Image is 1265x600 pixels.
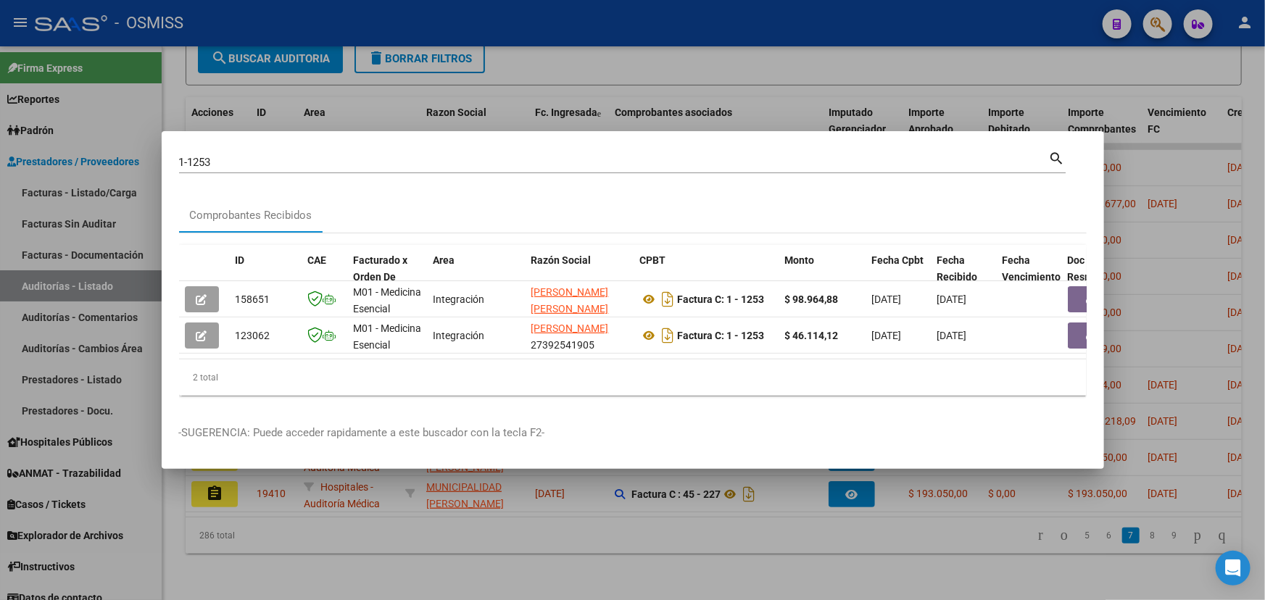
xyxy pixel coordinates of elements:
[659,324,678,347] i: Descargar documento
[434,254,455,266] span: Area
[932,245,997,309] datatable-header-cell: Fecha Recibido
[354,254,408,283] span: Facturado x Orden De
[428,245,526,309] datatable-header-cell: Area
[230,245,302,309] datatable-header-cell: ID
[190,207,312,224] div: Comprobantes Recibidos
[785,254,815,266] span: Monto
[434,330,485,341] span: Integración
[302,245,348,309] datatable-header-cell: CAE
[937,330,967,341] span: [DATE]
[236,291,296,308] div: 158651
[785,330,839,341] strong: $ 46.114,12
[1062,245,1149,309] datatable-header-cell: Doc Respaldatoria
[308,254,327,266] span: CAE
[354,286,422,314] span: M01 - Medicina Esencial
[531,320,629,351] div: 27392541905
[179,359,1087,396] div: 2 total
[779,245,866,309] datatable-header-cell: Monto
[531,254,592,266] span: Razón Social
[531,286,609,314] span: [PERSON_NAME] [PERSON_NAME]
[236,254,245,266] span: ID
[678,293,765,305] strong: Factura C: 1 - 1253
[872,330,902,341] span: [DATE]
[785,293,839,305] strong: $ 98.964,88
[354,322,422,351] span: M01 - Medicina Esencial
[997,245,1062,309] datatable-header-cell: Fecha Vencimiento
[678,330,765,341] strong: Factura C: 1 - 1253
[866,245,932,309] datatable-header-cell: Fecha Cpbt
[531,284,629,314] div: 27381354429
[640,254,666,266] span: CPBT
[236,328,296,344] div: 123062
[1216,551,1251,586] div: Open Intercom Messenger
[1068,254,1133,283] span: Doc Respaldatoria
[1049,149,1066,166] mat-icon: search
[531,322,609,334] span: [PERSON_NAME]
[937,254,978,283] span: Fecha Recibido
[434,293,485,305] span: Integración
[634,245,779,309] datatable-header-cell: CPBT
[526,245,634,309] datatable-header-cell: Razón Social
[659,288,678,311] i: Descargar documento
[872,293,902,305] span: [DATE]
[872,254,924,266] span: Fecha Cpbt
[179,425,1087,441] p: -SUGERENCIA: Puede acceder rapidamente a este buscador con la tecla F2-
[1003,254,1061,283] span: Fecha Vencimiento
[937,293,967,305] span: [DATE]
[348,245,428,309] datatable-header-cell: Facturado x Orden De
